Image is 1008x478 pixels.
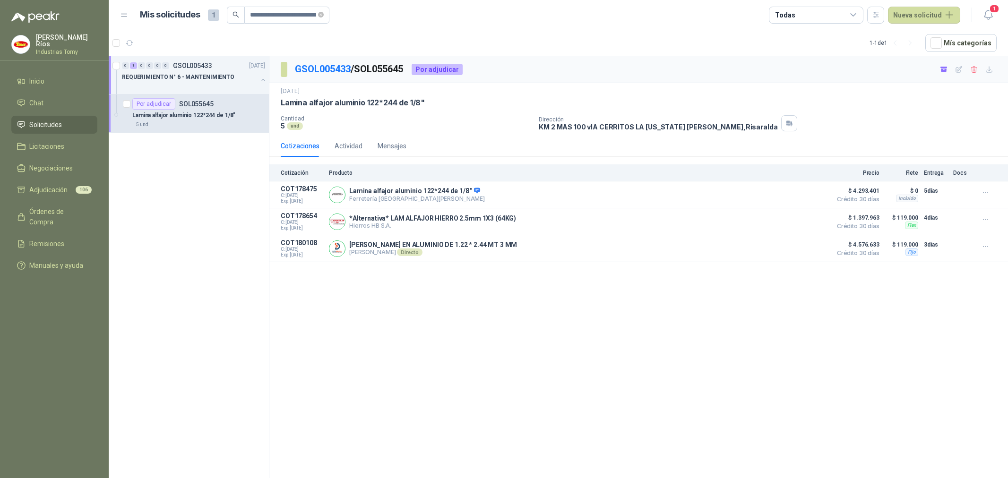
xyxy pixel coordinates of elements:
[36,49,97,55] p: Industrias Tomy
[179,101,214,107] p: SOL055645
[29,185,68,195] span: Adjudicación
[412,64,463,75] div: Por adjudicar
[132,98,175,110] div: Por adjudicar
[378,141,406,151] div: Mensajes
[832,250,879,256] span: Crédito 30 días
[885,185,918,196] p: $ 0
[11,72,97,90] a: Inicio
[249,61,265,70] p: [DATE]
[11,256,97,274] a: Manuales y ayuda
[281,239,323,247] p: COT180108
[318,12,324,17] span: close-circle
[122,73,234,82] p: REQUERIMIENTO N° 6 - MANTENIMIENTO
[329,170,827,176] p: Producto
[281,98,425,108] p: Lamina alfajor aluminio 122*244 de 1/8"
[349,248,517,256] p: [PERSON_NAME]
[832,212,879,223] span: $ 1.397.963
[281,115,531,122] p: Cantidad
[11,235,97,253] a: Remisiones
[925,34,997,52] button: Mís categorías
[905,248,918,256] div: Fijo
[349,214,516,222] p: *Alternativa* LAM ALFAJOR HIERRO 2.5mm 1X3 (64KG)
[122,60,267,90] a: 0 1 0 0 0 0 GSOL005433[DATE] REQUERIMIENTO N° 6 - MANTENIMIENTO
[29,76,44,86] span: Inicio
[924,170,948,176] p: Entrega
[896,195,918,202] div: Incluido
[281,225,323,231] span: Exp: [DATE]
[295,62,404,77] p: / SOL055645
[29,260,83,271] span: Manuales y ayuda
[329,214,345,230] img: Company Logo
[11,94,97,112] a: Chat
[349,222,516,229] p: Hierros HB S.A.
[329,241,345,256] img: Company Logo
[29,239,64,249] span: Remisiones
[980,7,997,24] button: 1
[138,62,145,69] div: 0
[76,186,92,194] span: 106
[832,223,879,229] span: Crédito 30 días
[885,170,918,176] p: Flete
[318,10,324,19] span: close-circle
[281,193,323,198] span: C: [DATE]
[281,198,323,204] span: Exp: [DATE]
[775,10,795,20] div: Todas
[162,62,169,69] div: 0
[130,62,137,69] div: 1
[989,4,999,13] span: 1
[281,247,323,252] span: C: [DATE]
[832,239,879,250] span: $ 4.576.633
[11,116,97,134] a: Solicitudes
[281,170,323,176] p: Cotización
[281,141,319,151] div: Cotizaciones
[287,122,303,130] div: und
[36,34,97,47] p: [PERSON_NAME] Ríos
[11,203,97,231] a: Órdenes de Compra
[281,122,285,130] p: 5
[122,62,129,69] div: 0
[924,212,948,223] p: 4 días
[140,8,200,22] h1: Mis solicitudes
[11,181,97,199] a: Adjudicación106
[154,62,161,69] div: 0
[539,116,777,123] p: Dirección
[953,170,972,176] p: Docs
[335,141,362,151] div: Actividad
[885,212,918,223] p: $ 119.000
[132,121,152,128] div: 5 und
[12,35,30,53] img: Company Logo
[208,9,219,21] span: 1
[146,62,153,69] div: 0
[349,241,517,248] p: [PERSON_NAME] EN ALUMINIO DE 1.22 * 2.44 MT 3 MM
[109,94,269,133] a: Por adjudicarSOL055645Lamina alfajor aluminio 122*244 de 1/8"5 und
[924,239,948,250] p: 3 días
[888,7,960,24] button: Nueva solicitud
[281,87,300,96] p: [DATE]
[29,98,43,108] span: Chat
[924,185,948,196] p: 5 días
[11,11,60,23] img: Logo peakr
[29,141,64,152] span: Licitaciones
[11,159,97,177] a: Negociaciones
[329,187,345,203] img: Company Logo
[173,62,212,69] p: GSOL005433
[11,137,97,155] a: Licitaciones
[295,63,351,75] a: GSOL005433
[233,11,239,18] span: search
[870,35,918,51] div: 1 - 1 de 1
[29,163,73,173] span: Negociaciones
[539,123,777,131] p: KM 2 MAS 100 vIA CERRITOS LA [US_STATE] [PERSON_NAME] , Risaralda
[885,239,918,250] p: $ 119.000
[349,187,485,196] p: Lamina alfajor aluminio 122*244 de 1/8"
[29,119,62,130] span: Solicitudes
[349,195,485,202] p: Ferretería [GEOGRAPHIC_DATA][PERSON_NAME]
[832,185,879,196] span: $ 4.293.401
[905,222,918,229] div: Flex
[281,252,323,258] span: Exp: [DATE]
[832,196,879,202] span: Crédito 30 días
[29,206,88,227] span: Órdenes de Compra
[281,185,323,193] p: COT178475
[281,212,323,220] p: COT178654
[832,170,879,176] p: Precio
[397,248,422,256] div: Directo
